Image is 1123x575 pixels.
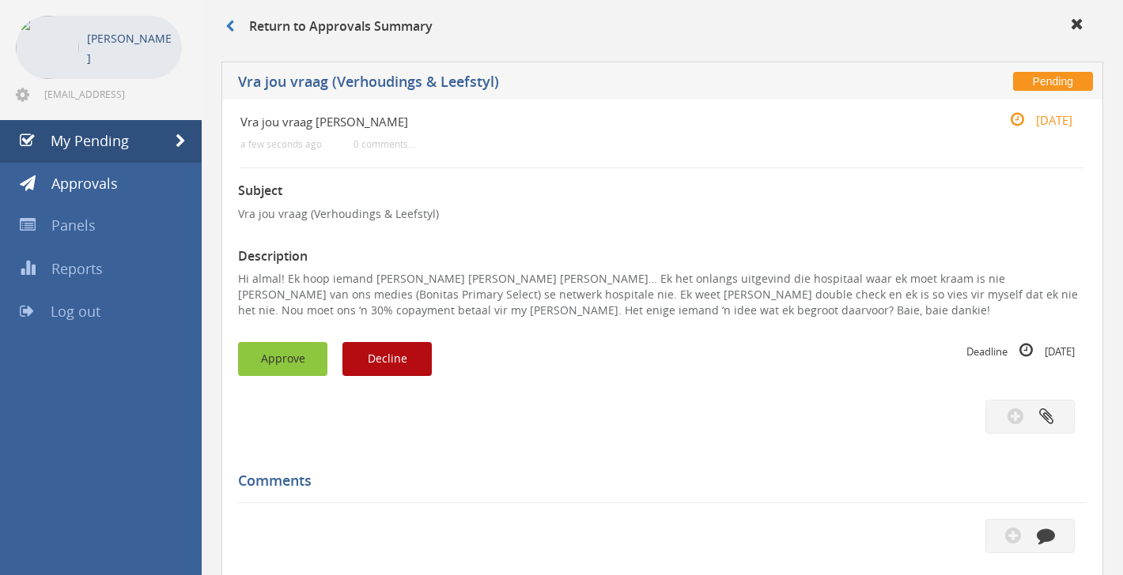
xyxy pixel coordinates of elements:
h3: Description [238,250,1087,264]
span: [EMAIL_ADDRESS][DOMAIN_NAME] [44,88,179,100]
p: Hi almal! Ek hoop iemand [PERSON_NAME] [PERSON_NAME] [PERSON_NAME]… Ek het onlangs uitgevind die ... [238,271,1087,318]
span: Panels [51,216,96,235]
button: Approve [238,342,327,376]
small: Deadline [DATE] [966,342,1075,359]
small: 0 comments... [354,138,415,150]
p: [PERSON_NAME] [87,28,174,68]
h3: Return to Approvals Summary [225,20,433,34]
span: Reports [51,259,103,278]
span: Approvals [51,174,118,193]
span: Pending [1013,72,1093,91]
span: My Pending [51,131,129,150]
h3: Subject [238,184,1087,198]
small: [DATE] [993,111,1072,129]
small: a few seconds ago [240,138,322,150]
h5: Comments [238,473,1075,489]
h5: Vra jou vraag (Verhoudings & Leefstyl) [238,74,835,94]
span: Log out [51,302,100,321]
h4: Vra jou vraag [PERSON_NAME] [240,115,943,129]
p: Vra jou vraag (Verhoudings & Leefstyl) [238,206,1087,222]
button: Decline [342,342,432,376]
